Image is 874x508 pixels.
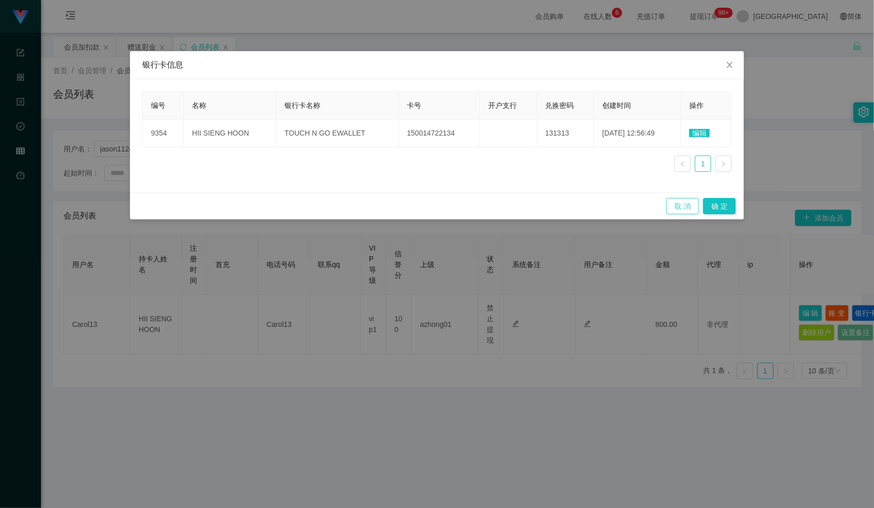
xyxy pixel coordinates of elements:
[689,101,704,109] span: 操作
[726,61,734,69] i: 图标: close
[695,156,711,171] a: 1
[545,129,570,137] span: 131313
[192,129,249,137] span: HII SIENG HOON
[192,101,206,109] span: 名称
[720,161,727,167] i: 图标: right
[666,198,699,214] button: 取 消
[703,198,736,214] button: 确 定
[407,129,455,137] span: 150014722134
[143,120,184,147] td: 9354
[151,101,165,109] span: 编号
[594,120,681,147] td: [DATE] 12:56:49
[680,161,686,167] i: 图标: left
[602,101,631,109] span: 创建时间
[695,156,711,172] li: 1
[674,156,691,172] li: 上一页
[715,51,744,80] button: Close
[407,101,422,109] span: 卡号
[715,156,732,172] li: 下一页
[545,101,574,109] span: 兑换密码
[142,59,732,71] div: 银行卡信息
[488,101,517,109] span: 开户支行
[285,101,320,109] span: 银行卡名称
[285,129,365,137] span: TOUCH N GO EWALLET
[689,129,710,137] span: 编辑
